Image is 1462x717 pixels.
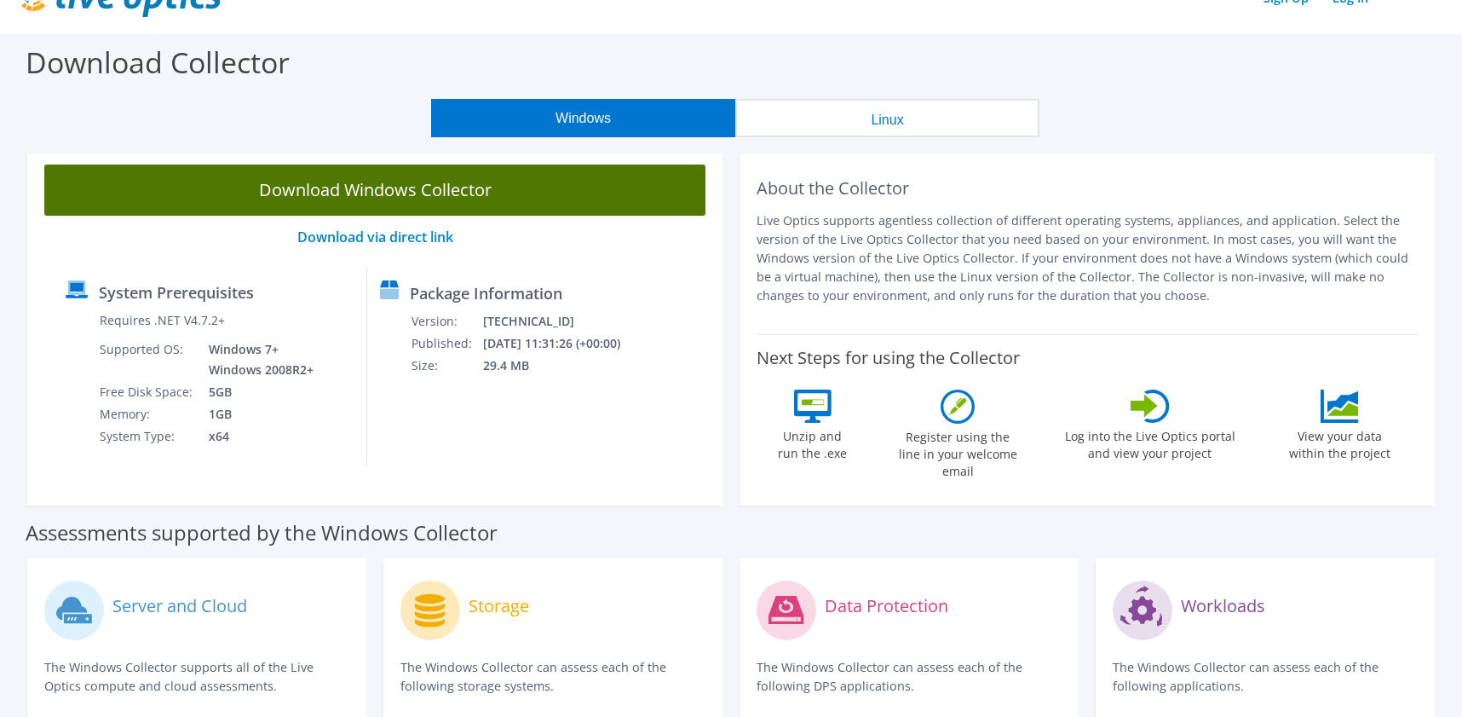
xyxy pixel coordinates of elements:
td: 1GB [196,403,317,425]
td: 5GB [196,381,317,403]
label: Data Protection [825,598,948,615]
label: Download Collector [26,43,290,82]
td: Version: [411,310,482,332]
td: System Type: [99,425,196,448]
button: Linux [735,99,1039,137]
p: The Windows Collector can assess each of the following DPS applications. [757,658,1062,696]
label: System Prerequisites [99,284,254,301]
a: Download via direct link [297,228,453,246]
td: [DATE] 11:31:26 (+00:00) [482,332,642,355]
td: 29.4 MB [482,355,642,377]
td: Supported OS: [99,338,196,381]
label: Assessments supported by the Windows Collector [26,524,498,541]
label: View your data within the project [1278,423,1401,462]
td: Published: [411,332,482,355]
label: Unzip and run the .exe [774,423,852,462]
a: Download Windows Collector [44,165,705,216]
label: Requires .NET V4.7.2+ [100,312,225,329]
p: Live Optics supports agentless collection of different operating systems, appliances, and applica... [757,211,1418,305]
label: Log into the Live Optics portal and view your project [1064,423,1236,462]
button: Windows [431,99,735,137]
p: The Windows Collector can assess each of the following storage systems. [400,658,705,696]
td: [TECHNICAL_ID] [482,310,642,332]
label: Workloads [1181,598,1265,615]
label: Register using the line in your welcome email [894,424,1022,480]
td: Free Disk Space: [99,381,196,403]
label: Server and Cloud [112,598,247,615]
p: The Windows Collector can assess each of the following applications. [1113,658,1418,696]
td: Memory: [99,403,196,425]
label: Package Information [410,285,562,302]
td: Windows 7+ Windows 2008R2+ [196,338,317,381]
p: The Windows Collector supports all of the Live Optics compute and cloud assessments. [44,658,349,696]
td: Size: [411,355,482,377]
label: Storage [469,598,529,615]
label: Next Steps for using the Collector [757,348,1020,368]
h2: About the Collector [757,178,1418,199]
td: x64 [196,425,317,448]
